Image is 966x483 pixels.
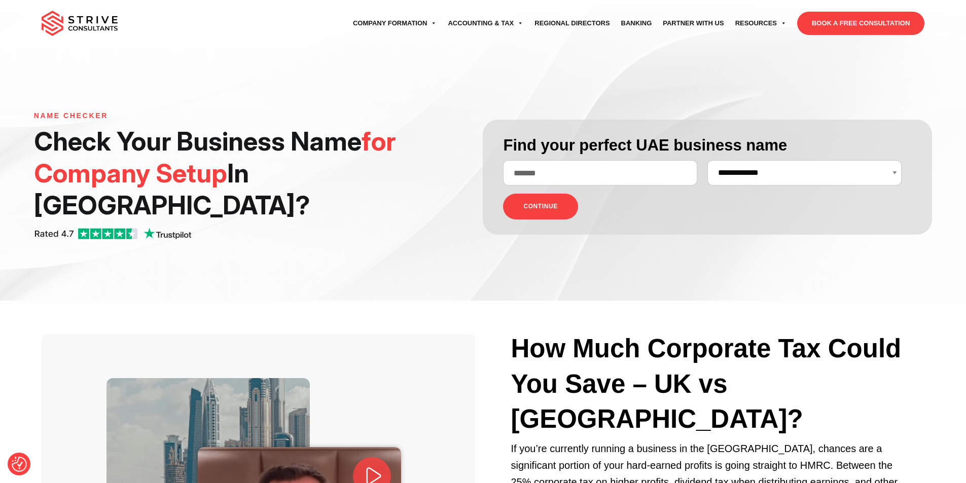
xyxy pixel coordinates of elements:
a: Regional Directors [529,9,615,38]
h1: Check Your Business Name In [GEOGRAPHIC_DATA] ? [34,125,420,221]
h3: Find your perfect UAE business name [503,135,912,156]
a: Accounting & Tax [442,9,529,38]
h6: Name Checker [34,112,420,120]
a: Company Formation [347,9,443,38]
a: Resources [730,9,792,38]
a: BOOK A FREE CONSULTATION [797,12,924,35]
a: Banking [616,9,658,38]
img: Revisit consent button [12,457,27,472]
a: Partner with Us [657,9,729,38]
button: CONTINUE [503,194,578,219]
img: main-logo.svg [42,11,118,36]
h2: How Much Corporate Tax Could You Save – UK vs [GEOGRAPHIC_DATA]? [511,331,904,436]
button: Consent Preferences [12,457,27,472]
